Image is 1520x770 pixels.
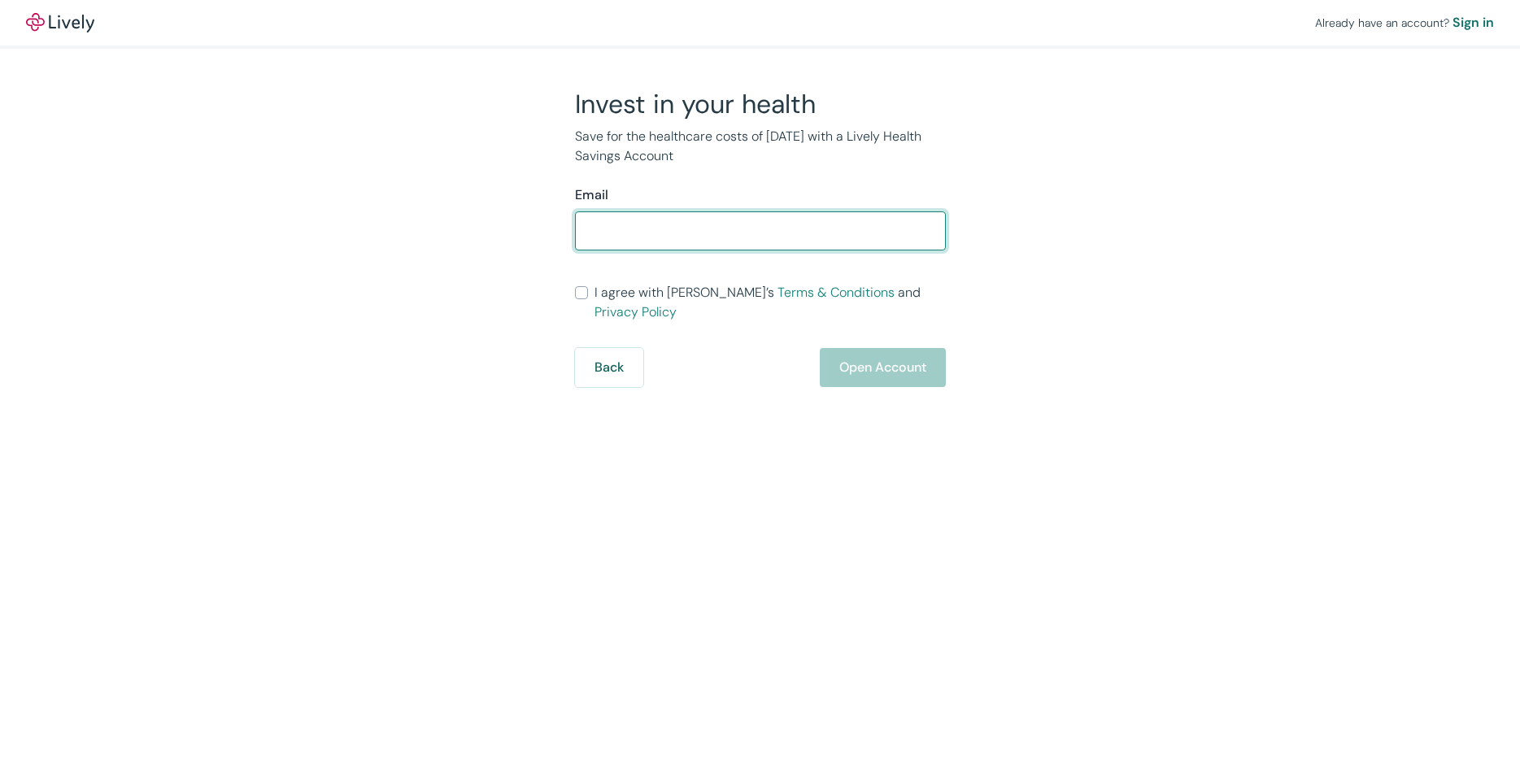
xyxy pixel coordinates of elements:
a: LivelyLively [26,13,94,33]
div: Already have an account? [1315,13,1494,33]
p: Save for the healthcare costs of [DATE] with a Lively Health Savings Account [575,127,946,166]
a: Privacy Policy [594,303,677,320]
a: Sign in [1452,13,1494,33]
h2: Invest in your health [575,88,946,120]
button: Back [575,348,643,387]
img: Lively [26,13,94,33]
span: I agree with [PERSON_NAME]’s and [594,283,946,322]
a: Terms & Conditions [777,284,895,301]
label: Email [575,185,608,205]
